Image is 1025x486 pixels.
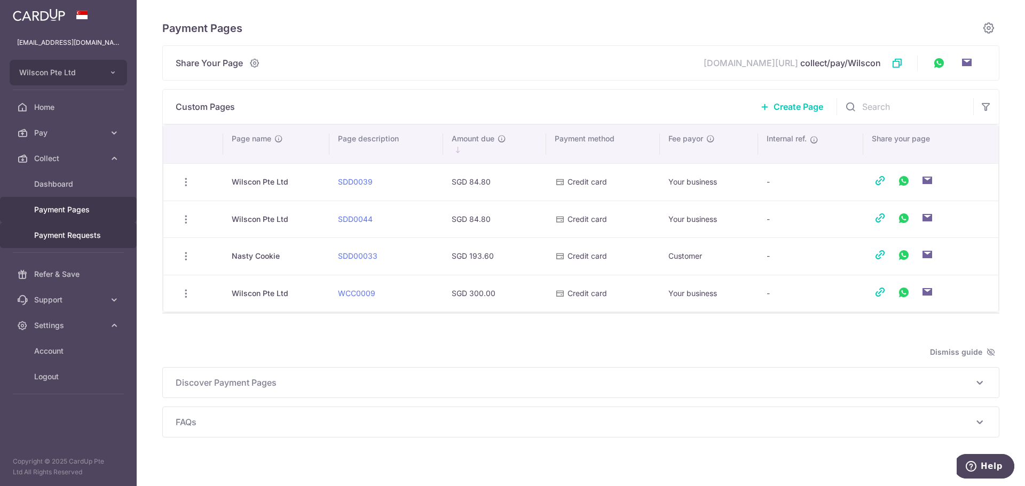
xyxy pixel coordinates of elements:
[443,201,546,238] td: SGD 84.80
[223,163,329,201] td: Wilscon Pte Ltd
[329,125,443,163] th: Page description
[34,179,105,189] span: Dashboard
[338,214,373,224] a: SDD0044
[863,125,998,163] th: Share your page
[546,125,660,163] th: Payment method
[34,153,105,164] span: Collect
[660,125,758,163] th: Fee payor
[10,60,127,85] button: Wilscon Pte Ltd
[34,269,105,280] span: Refer & Save
[567,177,607,186] span: Credit card
[176,376,973,389] span: Discover Payment Pages
[758,201,863,238] td: -
[176,376,986,389] p: Discover Payment Pages
[34,294,105,305] span: Support
[443,275,546,312] td: SGD 300.00
[338,289,375,298] a: WCC0009
[338,177,373,186] a: SDD0039
[837,90,973,124] input: Search
[758,125,863,163] th: Internal ref.
[34,128,105,138] span: Pay
[223,275,329,312] td: Wilscon Pte Ltd
[34,230,105,241] span: Payment Requests
[443,237,546,275] td: SGD 193.60
[668,177,717,186] span: Your business
[567,289,607,298] span: Credit card
[34,204,105,215] span: Payment Pages
[567,251,607,260] span: Credit card
[800,58,881,68] span: collect/pay/Wilscon
[13,9,65,21] img: CardUp
[704,58,798,68] span: [DOMAIN_NAME][URL]
[668,289,717,298] span: Your business
[232,133,271,144] span: Page name
[930,346,995,358] span: Dismiss guide
[758,163,863,201] td: -
[443,125,546,163] th: Amount due : activate to sort column descending
[758,237,863,275] td: -
[24,7,46,17] span: Help
[443,163,546,201] td: SGD 84.80
[176,57,243,69] span: Share Your Page
[223,125,329,163] th: Page name
[668,214,717,224] span: Your business
[34,346,105,356] span: Account
[19,67,98,78] span: Wilscon Pte Ltd
[567,214,607,224] span: Credit card
[34,371,105,382] span: Logout
[17,37,120,48] p: [EMAIL_ADDRESS][DOMAIN_NAME]
[668,133,703,144] span: Fee payor
[338,251,377,260] a: SDD00033
[758,275,863,312] td: -
[223,201,329,238] td: Wilscon Pte Ltd
[34,102,105,113] span: Home
[176,416,973,428] span: FAQs
[223,237,329,275] td: Nasty Cookie
[774,100,823,113] span: Create Page
[747,93,837,120] a: Create Page
[668,251,702,260] span: Customer
[34,320,105,331] span: Settings
[162,20,242,37] h5: Payment Pages
[176,100,235,113] p: Custom Pages
[176,416,986,428] p: FAQs
[957,454,1014,481] iframe: Opens a widget where you can find more information
[452,133,494,144] span: Amount due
